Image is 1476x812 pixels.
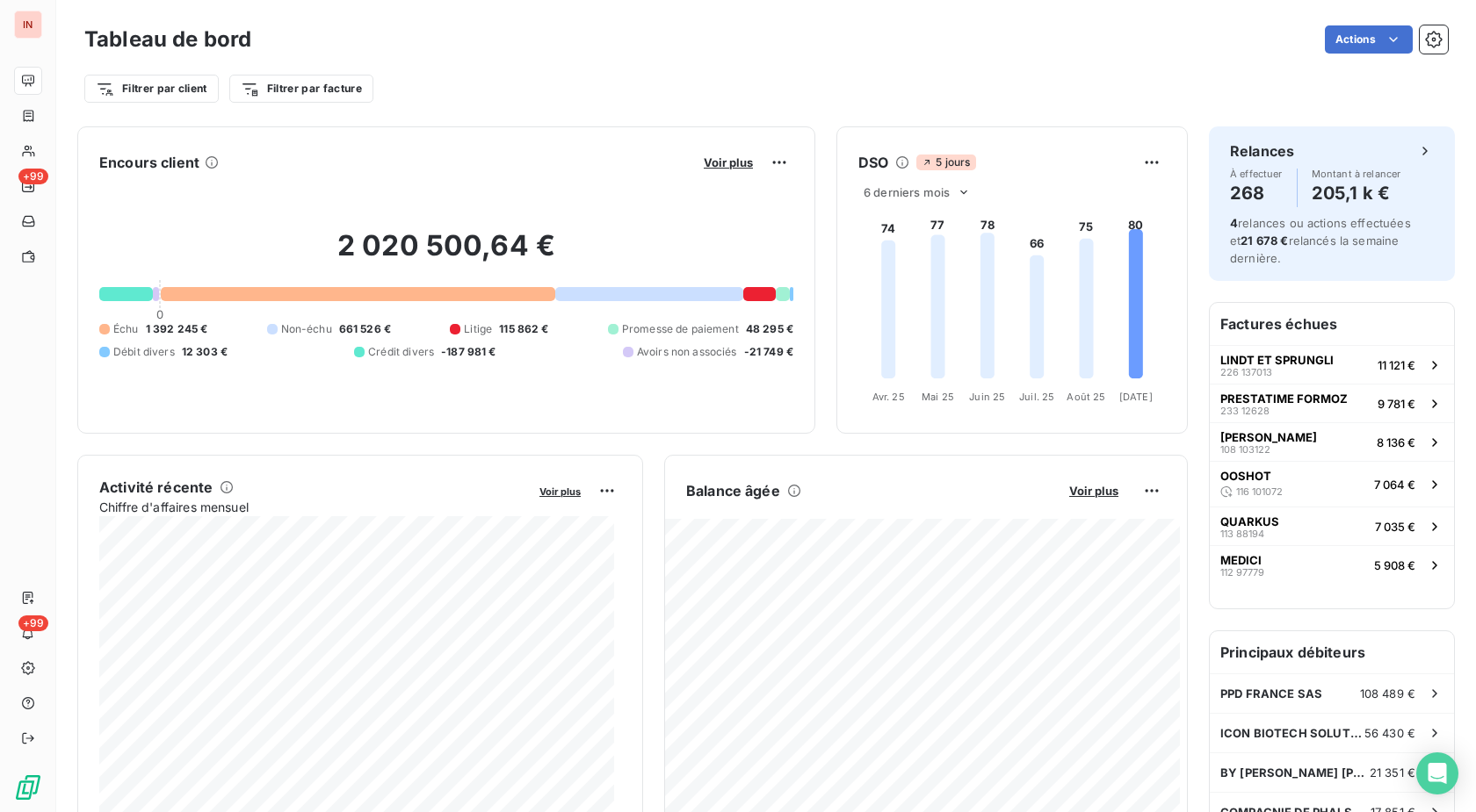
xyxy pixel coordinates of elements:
[368,344,434,360] span: Crédit divers
[1220,392,1348,406] span: PRESTATIME FORMOZ
[1230,216,1411,265] span: relances ou actions effectuées et relancés la semaine dernière.
[1210,631,1454,673] h6: Principaux débiteurs
[744,344,793,360] span: -21 749 €
[18,615,48,631] span: +99
[84,24,251,55] h3: Tableau de bord
[1069,484,1118,498] span: Voir plus
[1220,726,1364,740] span: ICON BIOTECH SOLUTION
[864,185,950,199] span: 6 derniers mois
[1220,444,1270,455] span: 108 103122
[1067,391,1105,403] tspan: Août 25
[698,154,758,170] button: Voir plus
[1220,514,1279,528] span: QUARKUS
[1220,528,1264,539] span: 113 88194
[969,391,1005,403] tspan: Juin 25
[99,152,199,173] h6: Encours client
[1374,558,1415,572] span: 5 908 €
[1220,430,1317,444] span: [PERSON_NAME]
[1220,686,1322,701] span: PPD FRANCE SAS
[1374,478,1415,492] span: 7 064 €
[84,75,219,103] button: Filtrer par client
[281,321,332,337] span: Non-échu
[1220,367,1272,377] span: 226 137013
[156,307,163,321] span: 0
[1230,140,1294,162] h6: Relances
[464,321,492,337] span: Litige
[1416,752,1458,794] div: Open Intercom Messenger
[1210,507,1454,545] button: QUARKUS113 881947 035 €
[1210,422,1454,461] button: [PERSON_NAME]108 1031228 136 €
[1064,483,1124,499] button: Voir plus
[872,391,905,403] tspan: Avr. 25
[1220,567,1264,578] span: 112 97779
[1019,391,1054,403] tspan: Juil. 25
[18,169,48,184] span: +99
[1230,216,1238,230] span: 4
[99,228,793,281] h2: 2 020 500,64 €
[686,480,780,501] h6: Balance âgée
[916,154,975,170] span: 5 jours
[1210,461,1454,507] button: OOSHOT116 1010727 064 €
[1210,303,1454,345] h6: Factures échues
[113,321,139,337] span: Échu
[1375,520,1415,534] span: 7 035 €
[746,321,793,337] span: 48 295 €
[622,321,739,337] span: Promesse de paiement
[1210,384,1454,422] button: PRESTATIME FORMOZ233 126289 781 €
[1236,486,1283,497] span: 116 101072
[704,155,753,169] span: Voir plus
[146,321,208,337] span: 1 392 245 €
[1364,726,1415,740] span: 56 430 €
[113,344,175,360] span: Débit divers
[182,344,228,360] span: 12 303 €
[14,11,42,39] div: IN
[1220,469,1271,483] span: OOSHOT
[1378,397,1415,411] span: 9 781 €
[14,773,42,801] img: Logo LeanPay
[1210,345,1454,384] button: LINDT ET SPRUNGLI226 13701311 121 €
[1378,358,1415,372] span: 11 121 €
[1325,25,1413,54] button: Actions
[1210,545,1454,584] button: MEDICI112 977795 908 €
[1312,169,1401,179] span: Montant à relancer
[499,321,548,337] span: 115 862 €
[1220,765,1370,780] span: BY [PERSON_NAME] [PERSON_NAME] COMPANIES
[1220,406,1270,416] span: 233 12628
[339,321,391,337] span: 661 526 €
[1360,686,1415,701] span: 108 489 €
[441,344,496,360] span: -187 981 €
[539,485,581,498] span: Voir plus
[1312,179,1401,207] h4: 205,1 k €
[1241,234,1288,248] span: 21 678 €
[1230,169,1283,179] span: À effectuer
[1377,435,1415,449] span: 8 136 €
[1119,391,1153,403] tspan: [DATE]
[1220,353,1334,367] span: LINDT ET SPRUNGLI
[99,498,527,516] span: Chiffre d'affaires mensuel
[1370,765,1415,780] span: 21 351 €
[534,483,586,499] button: Voir plus
[922,391,954,403] tspan: Mai 25
[1220,553,1262,567] span: MEDICI
[858,152,888,173] h6: DSO
[229,75,373,103] button: Filtrer par facture
[637,344,737,360] span: Avoirs non associés
[1230,179,1283,207] h4: 268
[99,477,213,498] h6: Activité récente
